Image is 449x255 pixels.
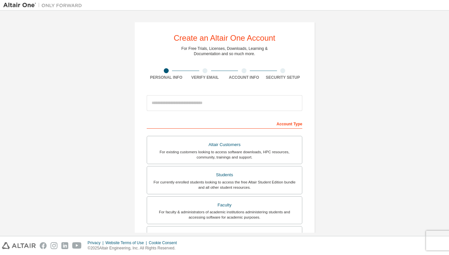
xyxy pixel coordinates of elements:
div: Everyone else [151,230,298,240]
img: youtube.svg [72,242,82,249]
img: Altair One [3,2,85,9]
div: Account Info [224,75,264,80]
div: Altair Customers [151,140,298,149]
div: For currently enrolled students looking to access the free Altair Student Edition bundle and all ... [151,180,298,190]
img: altair_logo.svg [2,242,36,249]
div: Verify Email [186,75,225,80]
img: instagram.svg [51,242,57,249]
div: Security Setup [264,75,303,80]
div: Privacy [88,240,105,245]
img: facebook.svg [40,242,47,249]
div: Faculty [151,201,298,210]
div: For existing customers looking to access software downloads, HPC resources, community, trainings ... [151,149,298,160]
div: Cookie Consent [149,240,181,245]
div: Personal Info [147,75,186,80]
div: Students [151,170,298,180]
img: linkedin.svg [61,242,68,249]
div: Account Type [147,118,302,129]
div: For Free Trials, Licenses, Downloads, Learning & Documentation and so much more. [182,46,268,56]
div: Create an Altair One Account [174,34,275,42]
p: © 2025 Altair Engineering, Inc. All Rights Reserved. [88,245,181,251]
div: Website Terms of Use [105,240,149,245]
div: For faculty & administrators of academic institutions administering students and accessing softwa... [151,209,298,220]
